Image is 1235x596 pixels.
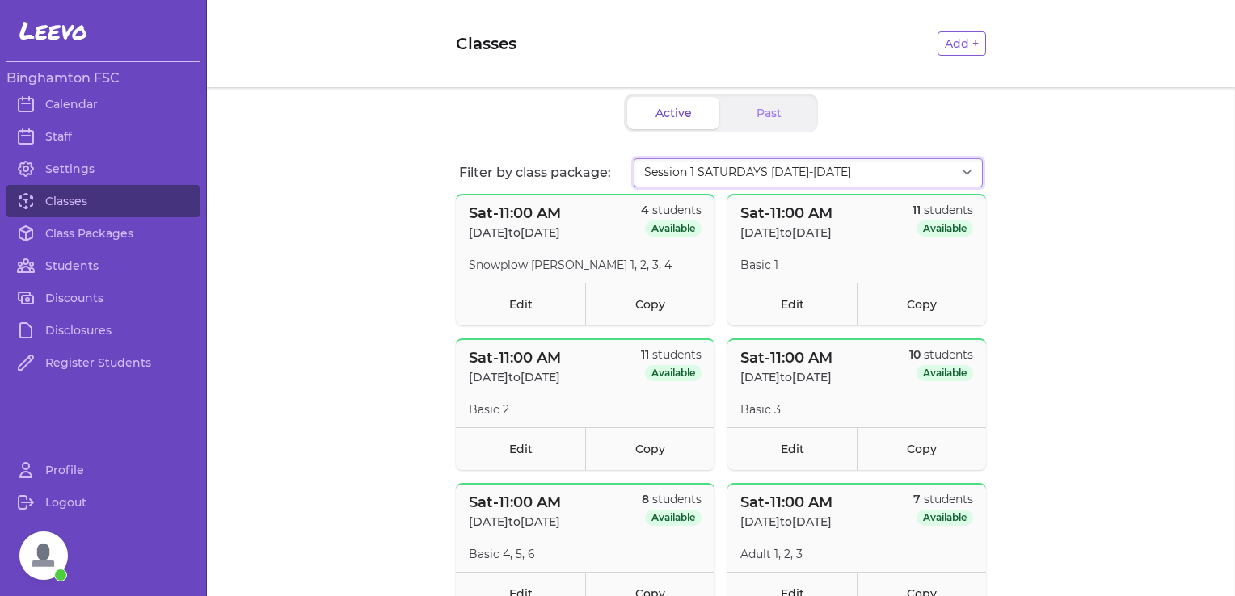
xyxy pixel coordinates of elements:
[6,120,200,153] a: Staff
[642,492,649,506] span: 8
[857,283,986,325] a: Copy
[6,185,200,217] a: Classes
[645,365,702,381] span: Available
[6,282,200,314] a: Discounts
[456,427,585,470] a: Edit
[917,220,973,237] span: Available
[913,491,973,507] p: students
[469,491,561,514] p: Sat - 11:00 AM
[727,283,857,325] a: Edit
[740,401,781,418] p: Basic 3
[740,514,832,530] p: [DATE] to [DATE]
[740,369,832,385] p: [DATE] to [DATE]
[6,314,200,346] a: Disclosures
[641,347,649,362] span: 11
[19,16,87,45] span: Leevo
[585,283,714,325] a: Copy
[740,202,832,225] p: Sat - 11:00 AM
[6,217,200,250] a: Class Packages
[727,427,857,470] a: Edit
[740,346,832,369] p: Sat - 11:00 AM
[641,346,702,363] p: students
[459,163,634,183] p: Filter by class package:
[6,486,200,518] a: Logout
[909,346,973,363] p: students
[913,203,921,217] span: 11
[740,546,803,562] p: Adult 1, 2, 3
[469,546,535,562] p: Basic 4, 5, 6
[627,97,719,129] button: Active
[857,427,986,470] a: Copy
[585,427,714,470] a: Copy
[6,250,200,282] a: Students
[917,365,973,381] span: Available
[6,153,200,185] a: Settings
[469,202,561,225] p: Sat - 11:00 AM
[469,257,672,273] p: Snowplow [PERSON_NAME] 1, 2, 3, 4
[642,491,702,507] p: students
[469,225,561,241] p: [DATE] to [DATE]
[938,31,986,56] button: Add +
[641,202,702,218] p: students
[469,514,561,530] p: [DATE] to [DATE]
[913,202,973,218] p: students
[456,283,585,325] a: Edit
[913,492,921,506] span: 7
[6,69,200,88] h3: Binghamton FSC
[469,369,561,385] p: [DATE] to [DATE]
[723,97,815,129] button: Past
[6,346,200,379] a: Register Students
[740,225,832,241] p: [DATE] to [DATE]
[19,531,68,580] div: Open chat
[909,347,921,362] span: 10
[645,220,702,237] span: Available
[6,88,200,120] a: Calendar
[740,257,778,273] p: Basic 1
[469,401,509,418] p: Basic 2
[641,203,649,217] span: 4
[917,510,973,526] span: Available
[6,454,200,486] a: Profile
[469,346,561,369] p: Sat - 11:00 AM
[740,491,832,514] p: Sat - 11:00 AM
[645,510,702,526] span: Available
